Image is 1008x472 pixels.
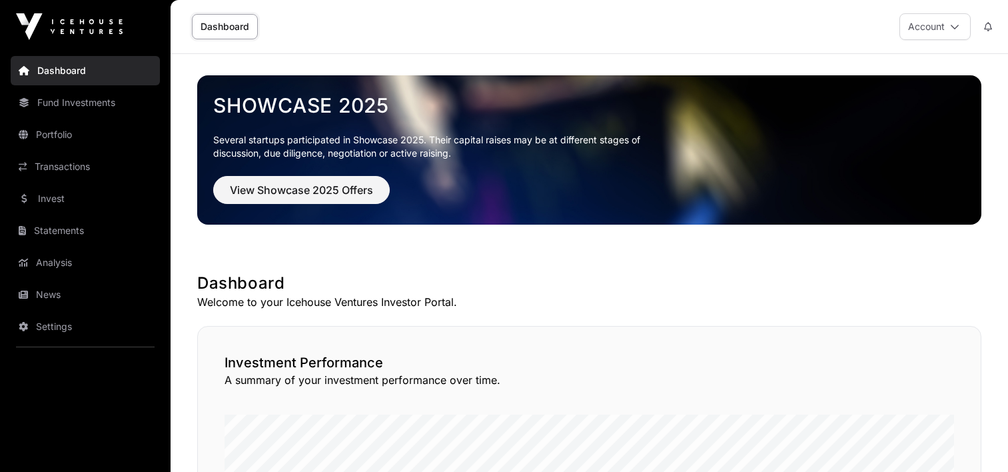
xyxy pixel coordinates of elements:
a: Transactions [11,152,160,181]
a: Settings [11,312,160,341]
a: Fund Investments [11,88,160,117]
a: Portfolio [11,120,160,149]
a: Analysis [11,248,160,277]
a: Dashboard [11,56,160,85]
img: Icehouse Ventures Logo [16,13,123,40]
a: Invest [11,184,160,213]
a: Dashboard [192,14,258,39]
button: View Showcase 2025 Offers [213,176,390,204]
a: View Showcase 2025 Offers [213,189,390,203]
p: Several startups participated in Showcase 2025. Their capital raises may be at different stages o... [213,133,661,160]
span: View Showcase 2025 Offers [230,182,373,198]
h1: Dashboard [197,273,981,294]
button: Account [899,13,971,40]
p: Welcome to your Icehouse Ventures Investor Portal. [197,294,981,310]
a: Statements [11,216,160,245]
img: Showcase 2025 [197,75,981,225]
p: A summary of your investment performance over time. [225,372,954,388]
a: Showcase 2025 [213,93,965,117]
h2: Investment Performance [225,353,954,372]
a: News [11,280,160,309]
